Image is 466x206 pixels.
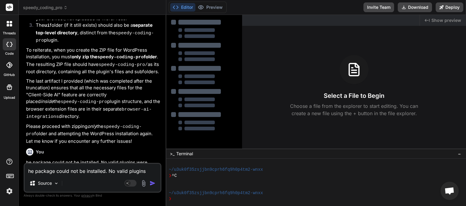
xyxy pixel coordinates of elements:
p: Source [38,180,52,186]
a: Open chat [441,182,459,200]
span: speedy_coding_pro [23,5,68,11]
button: Preview [195,3,225,12]
span: − [458,151,461,157]
strong: only zip the folder [72,54,157,60]
button: Download [398,2,432,12]
h6: You [36,149,44,155]
span: >_ [170,151,174,157]
img: icon [150,180,156,186]
p: Choose a file from the explorer to start editing. You can create a new file using the + button in... [286,102,422,117]
span: ❯ [169,173,172,179]
span: ~/u3uk0f35zsjjbn9cprh6fq9h0p4tm2-wnxx [169,190,263,196]
img: settings [4,186,15,196]
code: speedy-coding-pro [97,55,144,60]
span: ❯ [169,196,172,202]
button: Deploy [436,2,463,12]
label: threads [3,31,16,36]
strong: separate top-level directory [36,22,153,36]
p: Always double-check its answers. Your in Bind [24,193,161,198]
button: − [457,149,462,159]
button: Invite Team [363,2,394,12]
span: ~/u3uk0f35zsjjbn9cprh6fq9h0p4tm2-wnxx [169,167,263,173]
code: speedy-coding-pro [61,99,107,105]
p: To reiterate, when you create the ZIP file for WordPress installation, you must . The resulting Z... [26,47,160,75]
li: The folder (if it still exists) should also be a , distinct from the plugin. [31,22,160,44]
label: Upload [4,95,15,100]
label: GitHub [4,72,15,77]
label: code [5,51,14,56]
button: Editor [170,3,195,12]
p: he package could not be installed. No valid plugins were found. [26,159,160,173]
span: privacy [81,194,92,197]
h3: Select a File to Begin [324,91,384,100]
span: ^C [172,173,177,179]
img: Pick Models [54,181,59,186]
em: inside [41,98,54,104]
p: Please proceed with zipping the folder and attempting the WordPress installation again. Let me kn... [26,123,160,145]
img: attachment [140,180,147,187]
p: The last artifact I provided (which was completed after the truncation) ensures that all the nece... [26,78,160,121]
span: Show preview [431,17,461,23]
em: only [87,123,96,129]
span: Terminal [176,151,193,157]
code: ui [44,23,50,28]
code: speedy-coding-pro/ [99,62,148,67]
